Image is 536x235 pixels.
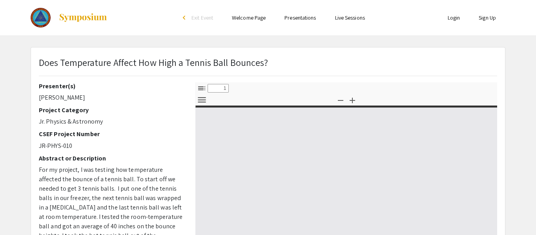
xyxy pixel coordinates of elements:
p: Does Temperature Affect How High a Tennis Ball Bounces? [39,55,268,69]
div: arrow_back_ios [183,15,188,20]
h2: Project Category [39,106,184,114]
img: Symposium by ForagerOne [58,13,108,22]
button: Zoom Out [334,94,347,106]
a: Login [448,14,460,21]
h2: Abstract or Description [39,155,184,162]
input: Page [208,84,229,93]
button: Toggle Sidebar [195,82,208,94]
a: Presentations [284,14,316,21]
button: Zoom In [346,94,359,106]
p: Jr. Physics & Astronomy [39,117,184,126]
p: JR-PHYS-010 [39,141,184,151]
a: Live Sessions [335,14,365,21]
span: Exit Event [191,14,213,21]
p: [PERSON_NAME] [39,93,184,102]
a: The 2023 Colorado Science & Engineering Fair [31,8,108,27]
a: Welcome Page [232,14,266,21]
button: Tools [195,94,208,106]
h2: Presenter(s) [39,82,184,90]
img: The 2023 Colorado Science & Engineering Fair [31,8,51,27]
h2: CSEF Project Number [39,130,184,138]
a: Sign Up [479,14,496,21]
